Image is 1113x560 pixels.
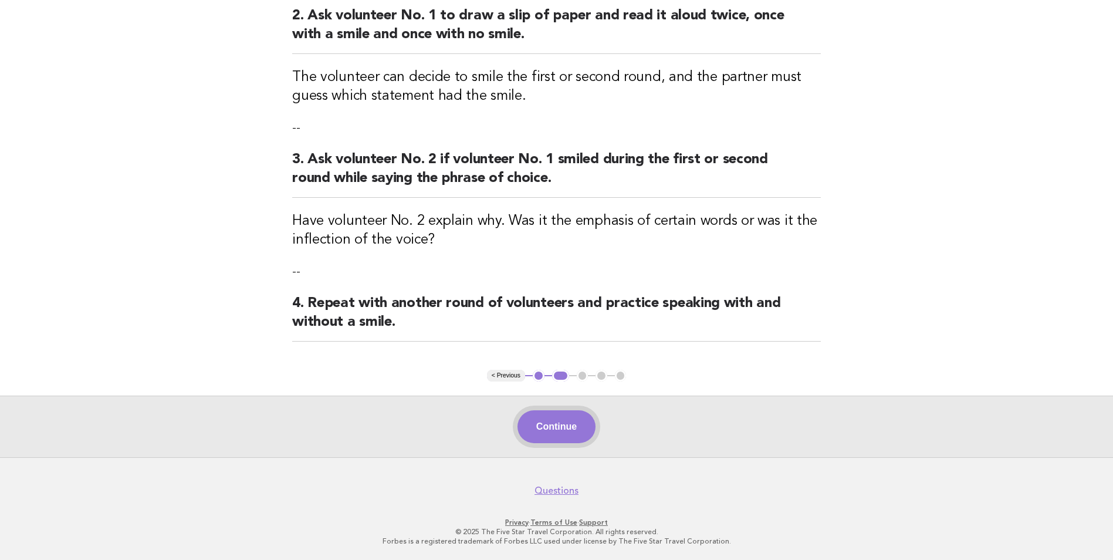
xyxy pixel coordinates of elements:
button: < Previous [487,370,525,382]
p: -- [292,120,821,136]
button: 1 [533,370,544,382]
h2: 3. Ask volunteer No. 2 if volunteer No. 1 smiled during the first or second round while saying th... [292,150,821,198]
a: Terms of Use [530,518,577,527]
button: 2 [552,370,569,382]
h2: 2. Ask volunteer No. 1 to draw a slip of paper and read it aloud twice, once with a smile and onc... [292,6,821,54]
button: Continue [517,410,596,443]
a: Questions [534,485,579,497]
a: Privacy [505,518,529,527]
h3: Have volunteer No. 2 explain why. Was it the emphasis of certain words or was it the inflection o... [292,212,821,249]
a: Support [579,518,608,527]
p: Forbes is a registered trademark of Forbes LLC used under license by The Five Star Travel Corpora... [198,537,916,546]
p: -- [292,264,821,280]
h3: The volunteer can decide to smile the first or second round, and the partner must guess which sta... [292,68,821,106]
h2: 4. Repeat with another round of volunteers and practice speaking with and without a smile. [292,294,821,342]
p: © 2025 The Five Star Travel Corporation. All rights reserved. [198,527,916,537]
p: · · [198,518,916,527]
